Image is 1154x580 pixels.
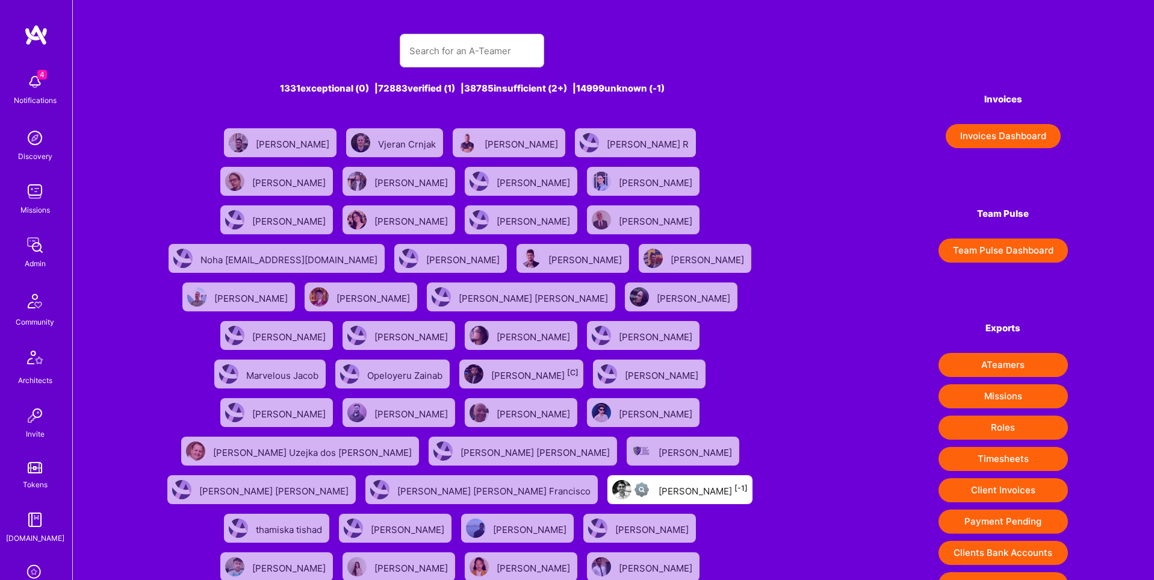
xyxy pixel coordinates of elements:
a: User Avatar[PERSON_NAME] [582,201,704,239]
a: Invoices Dashboard [938,124,1068,148]
img: User Avatar [229,519,248,538]
img: User Avatar [580,133,599,152]
div: [PERSON_NAME] [PERSON_NAME] [459,289,610,305]
div: Community [16,316,54,328]
a: User Avatar[PERSON_NAME] [460,316,582,355]
a: User Avatar[PERSON_NAME] [456,509,579,547]
div: [PERSON_NAME] [256,135,332,151]
a: User Avatar[PERSON_NAME] [512,239,634,278]
a: User Avatar[PERSON_NAME] [216,393,338,432]
div: [PERSON_NAME] [497,559,572,575]
a: User Avatar[PERSON_NAME] [460,393,582,432]
div: Admin [25,257,46,270]
input: Search for an A-Teamer [409,36,535,66]
div: thamiska tishad [256,520,324,536]
div: [PERSON_NAME] [497,212,572,228]
img: User Avatar [347,172,367,191]
div: [PERSON_NAME] [252,328,328,343]
div: [PERSON_NAME] [548,251,624,266]
div: Marvelous Jacob [246,366,321,382]
div: [PERSON_NAME] [619,559,695,575]
a: User Avatar[PERSON_NAME] [178,278,300,316]
a: User Avatar[PERSON_NAME] [219,123,341,162]
img: User Avatar [588,519,607,538]
img: teamwork [23,179,47,204]
img: User Avatar [466,519,485,538]
img: User Avatar [225,326,244,345]
div: [PERSON_NAME] [374,173,450,189]
img: Not fully vetted [634,482,649,497]
div: [PERSON_NAME] [337,289,412,305]
img: Community [20,287,49,316]
img: User Avatar [470,557,489,576]
div: Vjeran Crnjak [378,135,438,151]
span: 4 [37,70,47,80]
img: tokens [28,462,42,473]
a: User Avatar[PERSON_NAME] [634,239,756,278]
a: User AvatarOpeloyeru Zainab [330,355,454,393]
div: [PERSON_NAME] [252,173,328,189]
img: User Avatar [347,557,367,576]
a: User Avatar[PERSON_NAME] [620,278,742,316]
a: User Avatar[PERSON_NAME] [PERSON_NAME] [163,470,361,509]
img: User Avatar [592,326,611,345]
a: User AvatarMarvelous Jacob [209,355,330,393]
img: User Avatar [172,480,191,499]
img: User Avatar [470,172,489,191]
img: User Avatar [592,557,611,576]
a: User AvatarNoha [EMAIL_ADDRESS][DOMAIN_NAME] [164,239,389,278]
sup: [-1] [734,484,748,493]
a: User Avatar[PERSON_NAME] [PERSON_NAME] Francisco [361,470,603,509]
img: User Avatar [592,210,611,229]
a: User Avatar[PERSON_NAME] [PERSON_NAME] [422,278,620,316]
div: [DOMAIN_NAME] [6,532,64,544]
button: Timesheets [938,447,1068,471]
h4: Team Pulse [938,208,1068,219]
img: User Avatar [347,403,367,422]
img: User Avatar [464,364,483,384]
button: Invoices Dashboard [946,124,1061,148]
div: [PERSON_NAME] [619,328,695,343]
div: [PERSON_NAME] [625,366,701,382]
div: [PERSON_NAME] [374,405,450,420]
a: User Avatar[PERSON_NAME] [582,316,704,355]
img: User Avatar [521,249,541,268]
sup: [C] [567,368,579,377]
img: Invite [23,404,47,428]
div: [PERSON_NAME] [619,405,695,420]
img: User Avatar [309,287,329,307]
a: User Avatar[PERSON_NAME] [338,393,460,432]
img: logo [24,24,48,46]
img: User Avatar [186,441,205,461]
div: [PERSON_NAME] [619,173,695,189]
img: User Avatar [592,172,611,191]
h4: Invoices [938,94,1068,105]
img: User Avatar [225,557,244,576]
img: User Avatar [470,326,489,345]
img: User Avatar [340,364,359,384]
a: User Avatar[PERSON_NAME] [389,239,512,278]
div: [PERSON_NAME] [497,405,572,420]
div: [PERSON_NAME] [615,520,691,536]
div: [PERSON_NAME] [252,559,328,575]
a: User Avatar[PERSON_NAME] [582,162,704,201]
a: User Avatar[PERSON_NAME] [338,316,460,355]
div: Notifications [14,94,57,107]
div: [PERSON_NAME] R [607,135,691,151]
a: User Avatar[PERSON_NAME] [338,201,460,239]
button: Client Invoices [938,478,1068,502]
div: [PERSON_NAME] [485,135,560,151]
a: User Avatar[PERSON_NAME] [334,509,456,547]
img: User Avatar [219,364,238,384]
a: User Avatarthamiska tishad [219,509,334,547]
div: Discovery [18,150,52,163]
button: Team Pulse Dashboard [938,239,1068,263]
img: User Avatar [229,133,248,152]
img: User Avatar [173,249,193,268]
img: User Avatar [630,287,649,307]
div: [PERSON_NAME] [252,212,328,228]
a: User Avatar[PERSON_NAME] [338,162,460,201]
button: Payment Pending [938,510,1068,534]
div: [PERSON_NAME] [371,520,447,536]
